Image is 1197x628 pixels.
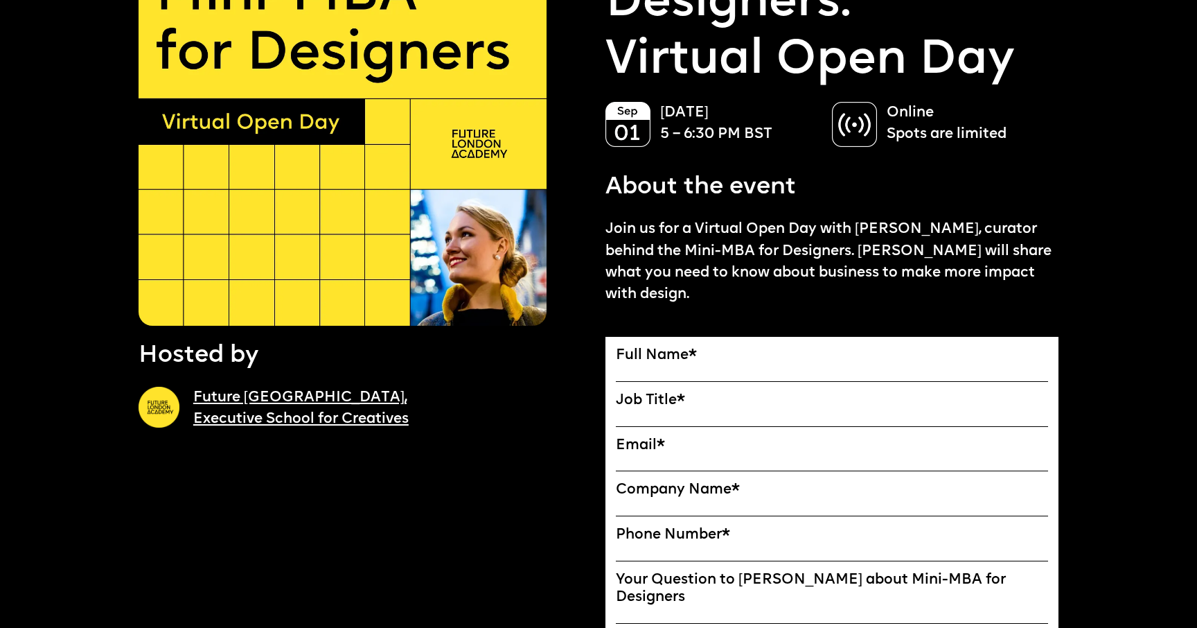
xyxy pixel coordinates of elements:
p: [DATE] 5 – 6:30 PM BST [660,102,772,145]
img: A yellow circle with Future London Academy logo [139,387,179,428]
p: Hosted by [139,340,258,373]
p: Join us for a Virtual Open Day with [PERSON_NAME], curator behind the Mini-MBA for Designers. [PE... [605,218,1058,304]
a: Future [GEOGRAPHIC_DATA],Executive School for Creatives [193,390,409,426]
label: Full Name [616,347,1048,365]
label: Your Question to [PERSON_NAME] about Mini-MBA for Designers [616,572,1048,607]
label: Company Name [616,482,1048,499]
label: Job Title [616,392,1048,410]
p: About the event [605,171,796,204]
label: Email [616,437,1048,455]
p: Online Spots are limited [887,102,1007,145]
label: Phone Number [616,527,1048,544]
